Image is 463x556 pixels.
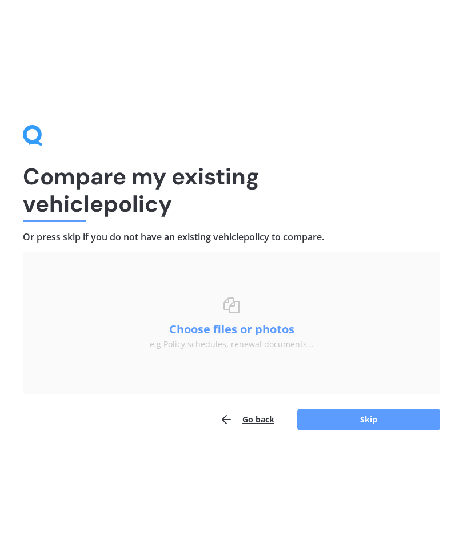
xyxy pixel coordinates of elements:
h1: Compare my existing vehicle policy [23,163,440,217]
button: Skip [297,409,440,430]
button: Go back [219,408,274,431]
h4: Or press skip if you do not have an existing vehicle policy to compare. [23,231,440,243]
div: e.g Policy schedules, renewal documents... [150,340,314,349]
button: Choose files or photos [160,324,303,335]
